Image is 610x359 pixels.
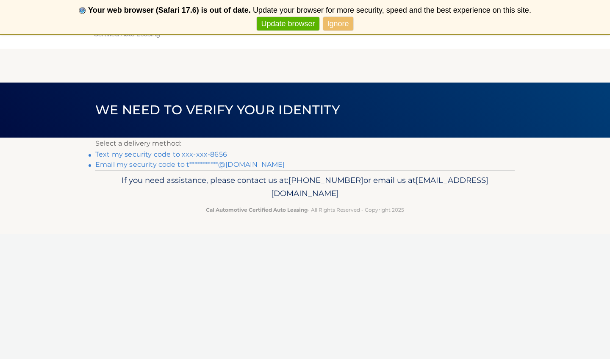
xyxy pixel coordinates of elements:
[206,207,308,213] strong: Cal Automotive Certified Auto Leasing
[95,150,227,158] a: Text my security code to xxx-xxx-8656
[288,175,363,185] span: [PHONE_NUMBER]
[101,174,509,201] p: If you need assistance, please contact us at: or email us at
[88,6,251,14] b: Your web browser (Safari 17.6) is out of date.
[95,138,515,149] p: Select a delivery method:
[95,102,340,118] span: We need to verify your identity
[323,17,353,31] a: Ignore
[101,205,509,214] p: - All Rights Reserved - Copyright 2025
[257,17,319,31] a: Update browser
[253,6,531,14] span: Update your browser for more security, speed and the best experience on this site.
